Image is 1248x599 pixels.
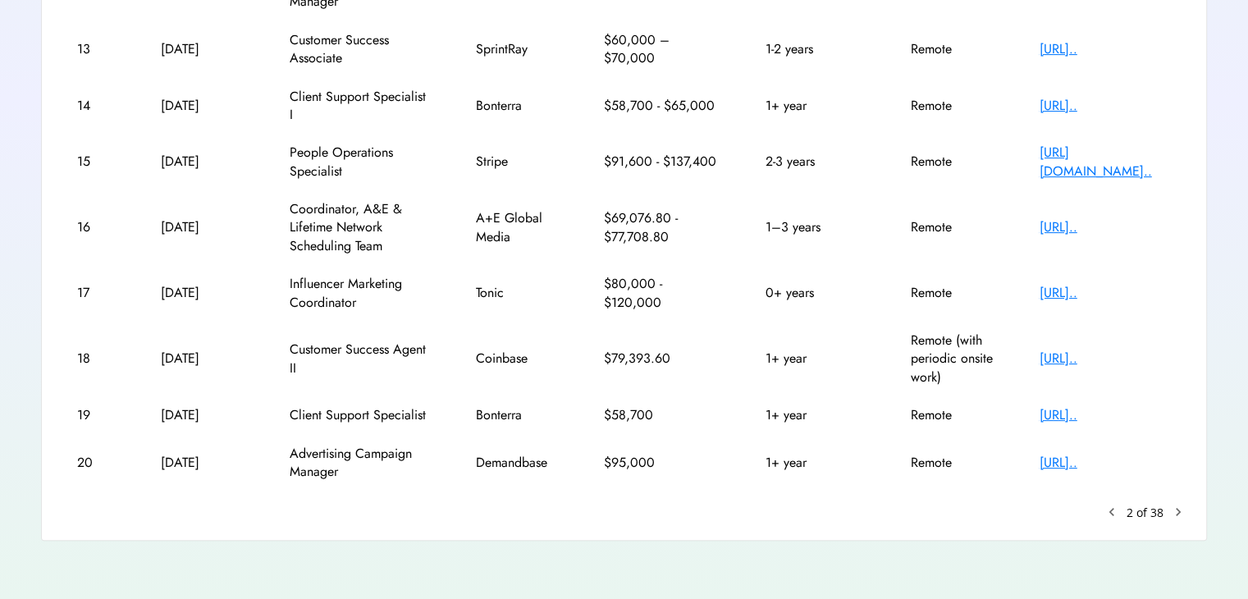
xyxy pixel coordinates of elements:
div: [URL].. [1040,97,1171,115]
div: 19 [77,406,114,424]
div: $95,000 [604,454,719,472]
div: Demandbase [476,454,558,472]
div: [DATE] [161,454,243,472]
div: Remote [911,454,993,472]
div: Customer Success Agent II [290,341,429,377]
div: [DATE] [161,350,243,368]
div: Remote [911,153,993,171]
div: Remote [911,218,993,236]
div: 18 [77,350,114,368]
div: [DATE] [161,406,243,424]
button: keyboard_arrow_left [1104,504,1120,520]
div: 1–3 years [766,218,864,236]
div: [URL].. [1040,284,1171,302]
div: 16 [77,218,114,236]
div: 15 [77,153,114,171]
div: [URL].. [1040,218,1171,236]
div: Remote [911,284,993,302]
div: 0+ years [766,284,864,302]
div: 1-2 years [766,40,864,58]
div: 17 [77,284,114,302]
div: Tonic [476,284,558,302]
div: $91,600 - $137,400 [604,153,719,171]
div: [DATE] [161,284,243,302]
div: 1+ year [766,454,864,472]
div: [URL].. [1040,40,1171,58]
div: Stripe [476,153,558,171]
div: 1+ year [766,406,864,424]
div: $69,076.80 - $77,708.80 [604,209,719,246]
div: 20 [77,454,114,472]
div: $58,700 [604,406,719,424]
div: Client Support Specialist I [290,88,429,125]
div: [URL].. [1040,454,1171,472]
div: $58,700 - $65,000 [604,97,719,115]
div: $79,393.60 [604,350,719,368]
div: Influencer Marketing Coordinator [290,275,429,312]
div: [URL].. [1040,406,1171,424]
div: 13 [77,40,114,58]
div: Bonterra [476,406,558,424]
div: Advertising Campaign Manager [290,445,429,482]
div: [DATE] [161,153,243,171]
div: A+E Global Media [476,209,558,246]
div: 2 of 38 [1127,505,1163,521]
div: Remote [911,40,993,58]
div: People Operations Specialist [290,144,429,181]
div: Coordinator, A&E & Lifetime Network Scheduling Team [290,200,429,255]
div: Remote (with periodic onsite work) [911,332,993,386]
div: 2-3 years [766,153,864,171]
div: Remote [911,406,993,424]
div: Customer Success Associate [290,31,429,68]
div: Client Support Specialist [290,406,429,424]
div: 1+ year [766,97,864,115]
button: chevron_right [1170,504,1186,520]
div: Coinbase [476,350,558,368]
div: Remote [911,97,993,115]
div: 1+ year [766,350,864,368]
div: [DATE] [161,97,243,115]
div: [URL][DOMAIN_NAME].. [1040,144,1171,181]
div: $60,000 – $70,000 [604,31,719,68]
div: [URL].. [1040,350,1171,368]
div: Bonterra [476,97,558,115]
div: $80,000 - $120,000 [604,275,719,312]
div: [DATE] [161,40,243,58]
div: 14 [77,97,114,115]
div: SprintRay [476,40,558,58]
div: [DATE] [161,218,243,236]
